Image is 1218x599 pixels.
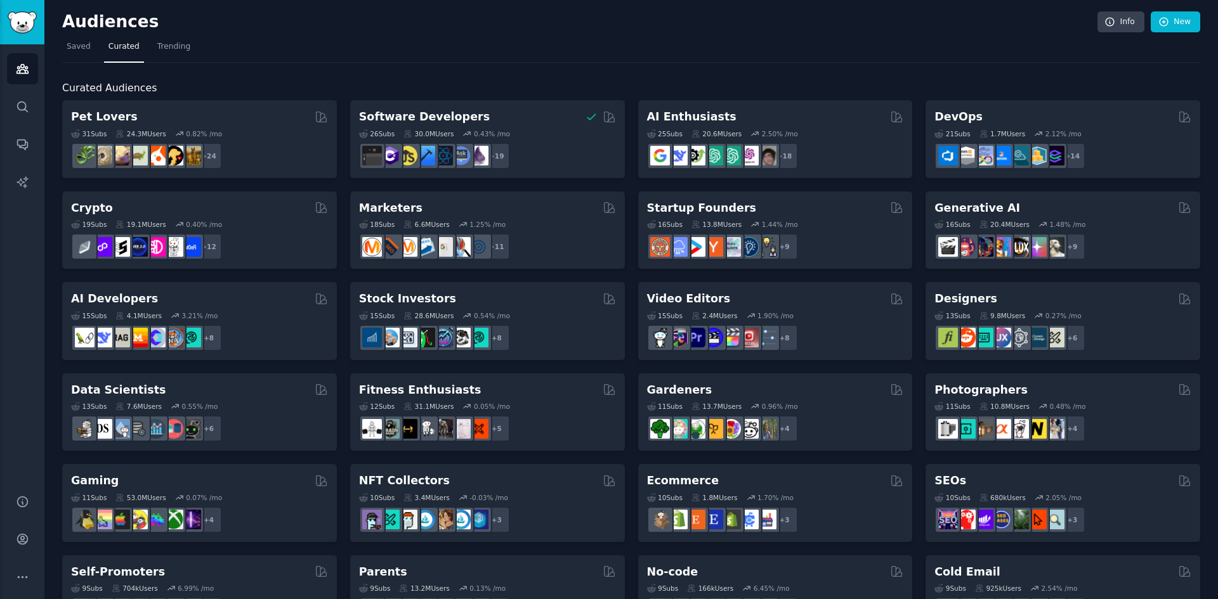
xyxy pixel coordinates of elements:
img: FluxAI [1009,237,1029,257]
span: Curated [108,41,140,53]
div: + 12 [195,233,222,260]
img: TechSEO [956,510,976,529]
div: 0.48 % /mo [1049,402,1085,411]
div: 12 Sub s [359,402,395,411]
img: reviewmyshopify [721,510,741,529]
div: 15 Sub s [647,311,683,320]
img: iOSProgramming [416,146,435,165]
div: + 4 [1059,415,1085,442]
div: 13.2M Users [399,584,449,593]
img: sdforall [992,237,1011,257]
div: + 3 [771,506,798,533]
h2: NFT Collectors [359,473,450,489]
img: SavageGarden [686,419,705,439]
div: + 5 [483,415,510,442]
img: ballpython [93,146,112,165]
div: 2.12 % /mo [1045,129,1082,138]
img: UrbanGardening [739,419,759,439]
img: Local_SEO [1009,510,1029,529]
div: 10 Sub s [934,493,970,502]
img: aws_cdk [1027,146,1047,165]
div: 26 Sub s [359,129,395,138]
img: SEO_cases [992,510,1011,529]
img: OpenAIDev [739,146,759,165]
img: seogrowth [974,510,993,529]
div: 11 Sub s [934,402,970,411]
div: + 6 [1059,325,1085,351]
img: Rag [110,328,130,347]
div: 16 Sub s [934,220,970,229]
img: elixir [469,146,488,165]
div: 6.6M Users [403,220,450,229]
img: GoogleGeminiAI [650,146,670,165]
img: llmops [164,328,183,347]
img: postproduction [757,328,776,347]
div: 20.4M Users [979,220,1030,229]
div: 0.40 % /mo [186,220,222,229]
div: 2.05 % /mo [1045,493,1082,502]
img: csharp [380,146,400,165]
img: VideoEditors [704,328,723,347]
img: SaaS [668,237,688,257]
img: OnlineMarketing [469,237,488,257]
h2: Parents [359,564,407,580]
div: 0.96 % /mo [762,402,798,411]
h2: Stock Investors [359,291,456,307]
img: OpenseaMarket [451,510,471,529]
div: 10 Sub s [359,493,395,502]
div: 21 Sub s [934,129,970,138]
a: Info [1097,11,1144,33]
div: 9.8M Users [979,311,1026,320]
div: 4.1M Users [115,311,162,320]
div: + 8 [483,325,510,351]
img: ecommerce_growth [757,510,776,529]
div: 11 Sub s [647,402,683,411]
div: 11 Sub s [71,493,107,502]
img: gopro [650,328,670,347]
img: EntrepreneurRideAlong [650,237,670,257]
img: azuredevops [938,146,958,165]
img: GamerPals [128,510,148,529]
h2: Pet Lovers [71,109,138,125]
div: 13 Sub s [71,402,107,411]
div: 3.21 % /mo [182,311,218,320]
img: GymMotivation [380,419,400,439]
img: weightroom [416,419,435,439]
div: 1.44 % /mo [762,220,798,229]
img: ValueInvesting [380,328,400,347]
img: succulents [668,419,688,439]
h2: SEOs [934,473,966,489]
h2: Data Scientists [71,382,166,398]
img: workout [398,419,417,439]
img: statistics [110,419,130,439]
div: + 8 [771,325,798,351]
div: 10 Sub s [647,493,683,502]
img: AskMarketing [398,237,417,257]
img: The_SEO [1045,510,1064,529]
div: 1.8M Users [691,493,738,502]
div: 30.0M Users [403,129,454,138]
h2: Generative AI [934,200,1020,216]
img: finalcutpro [721,328,741,347]
h2: Fitness Enthusiasts [359,382,481,398]
h2: Gaming [71,473,119,489]
div: 1.25 % /mo [469,220,506,229]
img: googleads [433,237,453,257]
img: dividends [362,328,382,347]
img: deepdream [974,237,993,257]
div: 704k Users [112,584,158,593]
img: AItoolsCatalog [686,146,705,165]
img: analytics [146,419,166,439]
img: herpetology [75,146,95,165]
img: physicaltherapy [451,419,471,439]
img: EtsySellers [704,510,723,529]
img: technicalanalysis [469,328,488,347]
span: Saved [67,41,91,53]
img: dogbreed [181,146,201,165]
div: 0.43 % /mo [474,129,510,138]
div: 9 Sub s [359,584,391,593]
img: LangChain [75,328,95,347]
img: PetAdvice [164,146,183,165]
div: 19 Sub s [71,220,107,229]
img: UXDesign [992,328,1011,347]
